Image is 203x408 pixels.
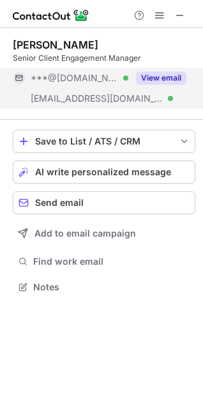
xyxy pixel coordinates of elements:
span: Find work email [33,256,190,267]
div: [PERSON_NAME] [13,38,98,51]
div: Save to List / ATS / CRM [35,136,173,146]
button: Add to email campaign [13,222,195,245]
span: [EMAIL_ADDRESS][DOMAIN_NAME] [31,93,163,104]
span: ***@[DOMAIN_NAME] [31,72,119,84]
div: Senior Client Engagement Manager [13,52,195,64]
span: Notes [33,281,190,293]
button: Notes [13,278,195,296]
img: ContactOut v5.3.10 [13,8,89,23]
span: Send email [35,198,84,208]
button: save-profile-one-click [13,130,195,153]
span: Add to email campaign [34,228,136,239]
button: Find work email [13,253,195,271]
span: AI write personalized message [35,167,171,177]
button: Reveal Button [136,72,186,84]
button: Send email [13,191,195,214]
button: AI write personalized message [13,161,195,184]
